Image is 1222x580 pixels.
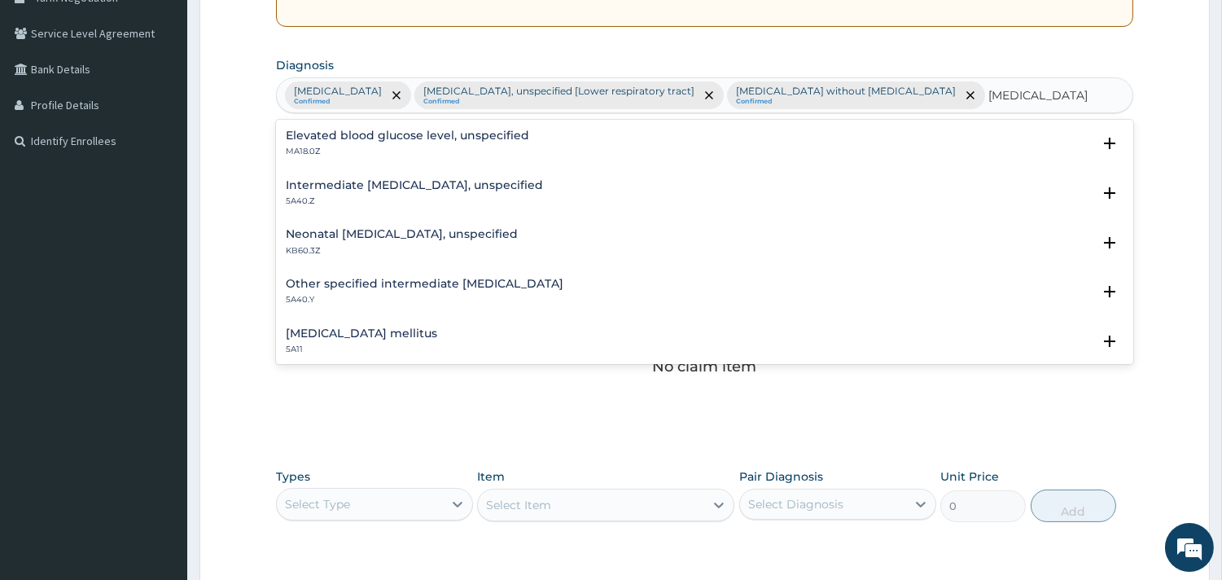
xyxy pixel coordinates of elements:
[267,8,306,47] div: Minimize live chat window
[1100,282,1119,301] i: open select status
[276,470,310,484] label: Types
[736,98,956,106] small: Confirmed
[963,88,978,103] span: remove selection option
[736,85,956,98] p: [MEDICAL_DATA] without [MEDICAL_DATA]
[294,85,382,98] p: [MEDICAL_DATA]
[286,146,529,157] p: MA18.0Z
[739,468,823,485] label: Pair Diagnosis
[1100,332,1119,351] i: open select status
[294,98,382,106] small: Confirmed
[1100,233,1119,253] i: open select status
[286,327,437,340] h4: [MEDICAL_DATA] mellitus
[286,228,518,240] h4: Neonatal [MEDICAL_DATA], unspecified
[477,468,505,485] label: Item
[389,88,404,103] span: remove selection option
[286,196,543,207] p: 5A40.Z
[85,91,274,112] div: Chat with us now
[8,398,310,455] textarea: Type your message and hit 'Enter'
[286,245,518,257] p: KB60.3Z
[1100,183,1119,203] i: open select status
[30,81,66,122] img: d_794563401_company_1708531726252_794563401
[285,496,350,512] div: Select Type
[748,496,843,512] div: Select Diagnosis
[94,182,225,346] span: We're online!
[286,278,563,290] h4: Other specified intermediate [MEDICAL_DATA]
[286,179,543,191] h4: Intermediate [MEDICAL_DATA], unspecified
[423,85,694,98] p: [MEDICAL_DATA], unspecified [Lower respiratory tract]
[423,98,694,106] small: Confirmed
[1100,134,1119,153] i: open select status
[702,88,716,103] span: remove selection option
[652,358,756,375] p: No claim item
[276,57,334,73] label: Diagnosis
[286,130,529,142] h4: Elevated blood glucose level, unspecified
[1031,490,1116,522] button: Add
[286,344,437,355] p: 5A11
[286,294,563,305] p: 5A40.Y
[940,468,999,485] label: Unit Price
